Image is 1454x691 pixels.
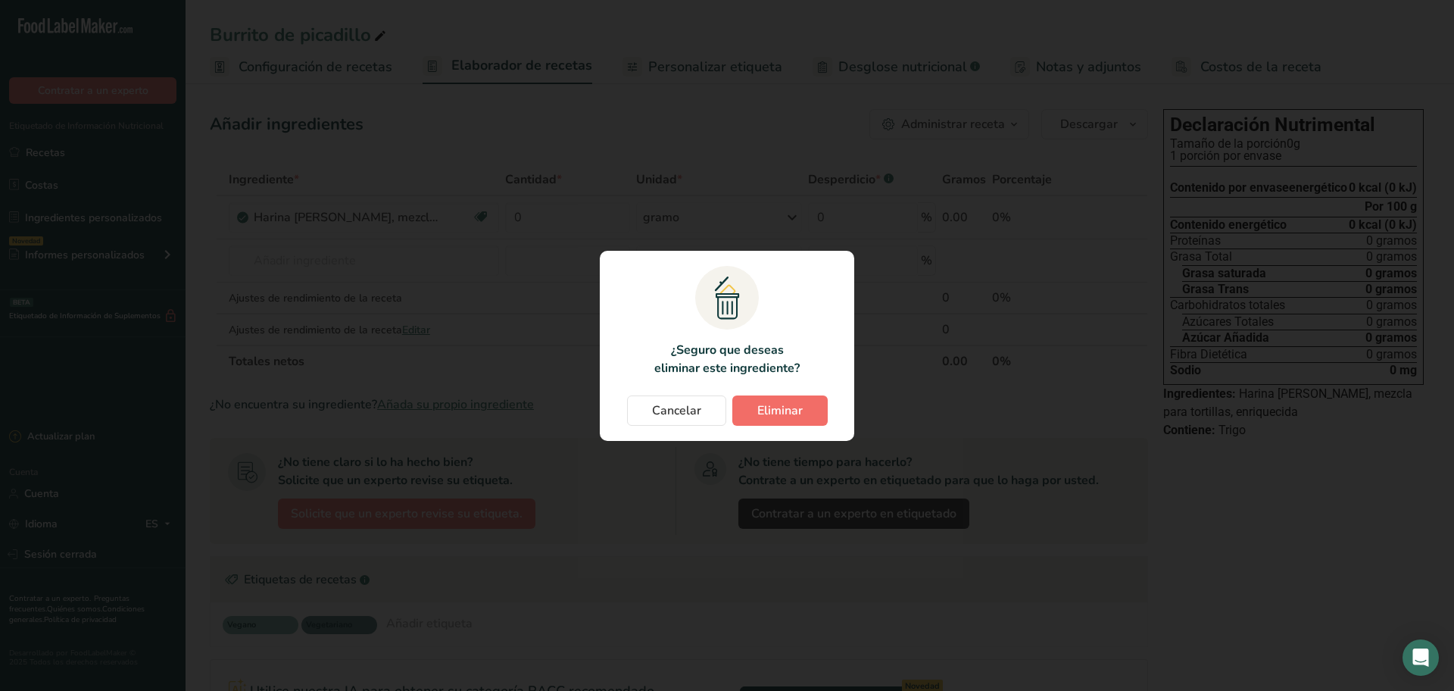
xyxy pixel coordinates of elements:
div: Abrir Intercom Messenger [1403,639,1439,676]
button: Cancelar [627,396,726,426]
font: ¿Seguro que deseas eliminar este ingrediente? [654,342,800,377]
button: Eliminar [732,396,828,426]
font: Cancelar [652,402,701,419]
font: Eliminar [757,402,803,419]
